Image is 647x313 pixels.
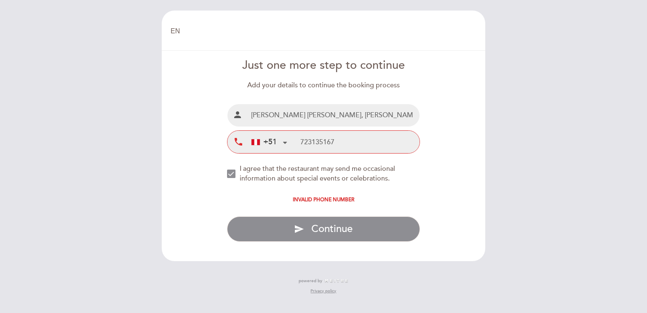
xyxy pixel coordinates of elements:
span: powered by [299,278,322,284]
div: +51 [251,137,277,148]
i: local_phone [233,137,243,147]
button: send Continue [227,216,420,242]
input: Name and surname [248,104,420,127]
span: Continue [311,223,353,235]
div: Invalid phone number [227,197,420,203]
a: Privacy policy [310,288,336,294]
div: Just one more step to continue [227,57,420,74]
span: I agree that the restaurant may send me occasional information about special events or celebrations. [240,165,395,183]
div: Add your details to continue the booking process [227,81,420,90]
a: powered by [299,278,348,284]
i: person [233,110,243,120]
i: send [294,224,304,234]
md-checkbox: NEW_MODAL_AGREE_RESTAURANT_SEND_OCCASIONAL_INFO [227,164,420,183]
div: Peru (Perú): +51 [248,131,290,153]
img: MEITRE [324,279,348,283]
input: Mobile Phone [300,131,420,153]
